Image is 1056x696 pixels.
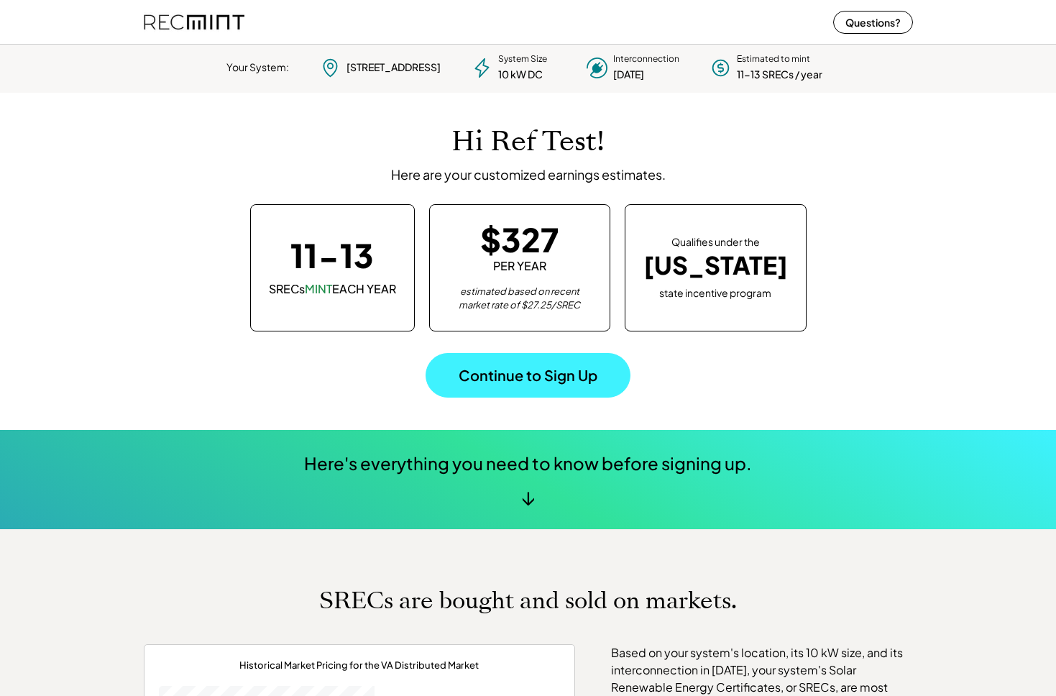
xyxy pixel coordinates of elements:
div: Interconnection [613,53,679,65]
div: 11-13 [290,239,374,271]
div: Estimated to mint [737,53,810,65]
h1: Hi Ref Test! [451,125,605,159]
div: [DATE] [613,68,644,82]
div: Here are your customized earnings estimates. [391,166,666,183]
font: MINT [305,281,332,296]
div: Here's everything you need to know before signing up. [304,452,752,476]
div: [US_STATE] [643,251,788,280]
div: estimated based on recent market rate of $27.25/SREC [448,285,592,313]
h1: SRECs are bought and sold on markets. [319,587,737,615]
div: SRECs EACH YEAR [269,281,396,297]
div: System Size [498,53,547,65]
div: Historical Market Pricing for the VA Distributed Market [239,659,479,672]
div: $327 [480,223,559,255]
div: Qualifies under the [671,235,760,249]
div: ↓ [521,486,535,508]
div: state incentive program [659,284,771,301]
div: 10 kW DC [498,68,543,82]
img: recmint-logotype%403x%20%281%29.jpeg [144,3,244,41]
div: PER YEAR [493,258,546,274]
div: Your System: [226,60,289,75]
div: 11-13 SRECs / year [737,68,822,82]
button: Continue to Sign Up [426,353,630,398]
div: [STREET_ADDRESS] [346,60,441,75]
button: Questions? [833,11,913,34]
